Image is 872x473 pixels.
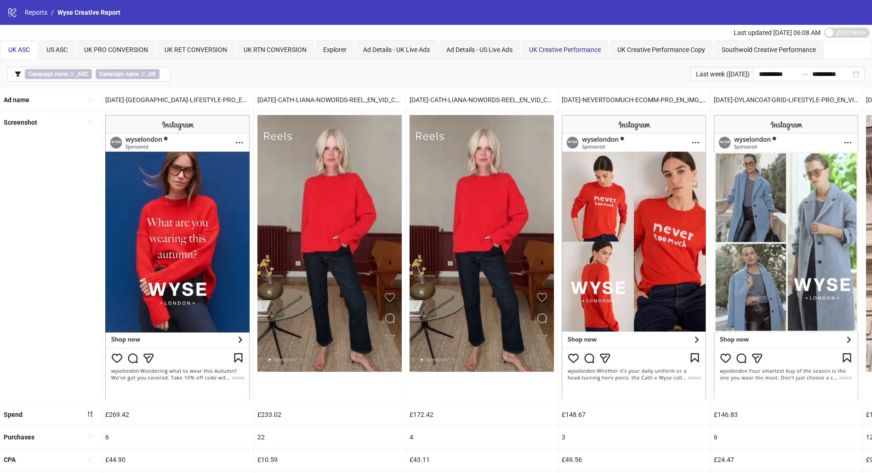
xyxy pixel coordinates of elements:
[244,46,307,53] span: UK RTN CONVERSION
[102,449,253,471] div: £44.90
[529,46,601,53] span: UK Creative Performance
[99,71,139,77] b: Campaign name
[734,29,821,36] span: Last updated [DATE] 06:08 AM
[722,46,816,53] span: Southwold Creative Performance
[51,7,54,17] li: /
[710,426,862,448] div: 6
[710,449,862,471] div: £24.47
[15,71,21,77] span: filter
[8,46,30,53] span: UK ASC
[690,67,753,81] div: Last week ([DATE])
[254,449,405,471] div: £10.59
[254,89,405,111] div: [DATE]-CATH-LIANA-NOWORDS-REEL_EN_VID_CP_20082025_F_CC_SC23_USP4_LOFI
[4,119,37,126] b: Screenshot
[714,115,858,399] img: Screenshot 120231563587280055
[558,426,710,448] div: 3
[406,404,558,426] div: £172.42
[562,115,706,399] img: Screenshot 120231563558880055
[446,46,513,53] span: Ad Details - US Live Ads
[87,433,93,440] span: sort-ascending
[28,71,68,77] b: Campaign name
[75,71,88,77] b: _ASC
[558,449,710,471] div: £49.56
[87,97,93,103] span: sort-ascending
[710,404,862,426] div: £146.83
[406,426,558,448] div: 4
[4,456,16,463] b: CPA
[146,71,156,77] b: _UK
[254,426,405,448] div: 22
[102,404,253,426] div: £269.42
[4,411,23,418] b: Spend
[558,404,710,426] div: £148.67
[558,89,710,111] div: [DATE]-NEVERTOOMUCH-ECOMM-PRO_EN_IMG_CP_29082025_F_CC_SC1_USP11_NEWSEASON
[801,70,809,78] span: to
[363,46,430,53] span: Ad Details - UK Live Ads
[254,404,405,426] div: £233.02
[25,69,92,79] span: ∋
[96,69,160,79] span: ∋
[84,46,148,53] span: UK PRO CONVERSION
[323,46,347,53] span: Explorer
[87,119,93,126] span: sort-ascending
[4,433,34,441] b: Purchases
[57,9,120,16] span: Wyse Creative Report
[617,46,705,53] span: UK Creative Performance Copy
[7,67,171,81] button: Campaign name ∋ _ASCCampaign name ∋ _UK
[23,7,49,17] a: Reports
[165,46,227,53] span: UK RET CONVERSION
[46,46,68,53] span: US ASC
[4,96,29,104] b: Ad name
[87,456,93,462] span: sort-ascending
[710,89,862,111] div: [DATE]-DYLANCOAT-GRID-LIFESTYLE-PRO_EN_VID_CP_29082025_F_CC_SC1_USP11_NEWSEASON
[801,70,809,78] span: swap-right
[410,115,554,372] img: Screenshot 120231562803120055
[406,89,558,111] div: [DATE]-CATH-LIANA-NOWORDS-REEL_EN_VID_CP_20082025_F_CC_SC23_USP4_LOFI
[105,115,250,399] img: Screenshot 120231563593250055
[406,449,558,471] div: £43.11
[257,115,402,372] img: Screenshot 120231163087960055
[102,89,253,111] div: [DATE]-[GEOGRAPHIC_DATA]-LIFESTYLE-PRO_EN_VID_NI_29082025_F_CC_SC24_USP11_NEWSEASON
[102,426,253,448] div: 6
[87,411,93,417] span: sort-descending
